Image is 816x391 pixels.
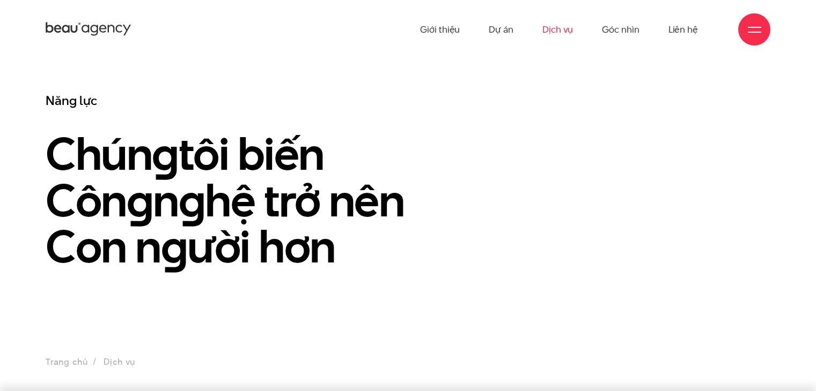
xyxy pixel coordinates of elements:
h1: Chún tôi biến Côn n hệ trở nên Con n ười hơn [46,131,462,270]
a: Trang chủ [46,356,87,368]
en: g [127,168,153,232]
en: g [161,214,188,278]
en: g [179,168,205,232]
en: g [152,122,179,185]
h3: Năng lực [46,93,462,109]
